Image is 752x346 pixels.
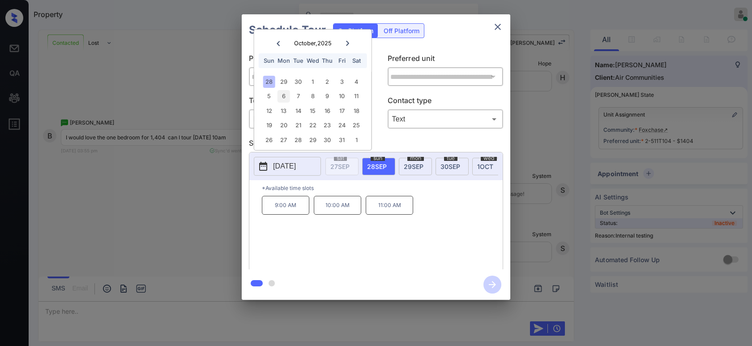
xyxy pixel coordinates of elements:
div: Choose Saturday, October 18th, 2025 [350,105,362,117]
div: date-select [399,158,432,175]
div: date-select [436,158,469,175]
button: close [489,18,507,36]
div: Choose Tuesday, October 21st, 2025 [292,119,304,131]
div: Choose Saturday, November 1st, 2025 [350,134,362,146]
div: Choose Saturday, October 25th, 2025 [350,119,362,131]
div: Choose Wednesday, October 8th, 2025 [307,90,319,102]
div: Choose Wednesday, October 15th, 2025 [307,105,319,117]
div: Choose Friday, October 24th, 2025 [336,119,348,131]
div: Choose Saturday, October 11th, 2025 [350,90,362,102]
div: Choose Wednesday, October 22nd, 2025 [307,119,319,131]
div: Choose Friday, October 10th, 2025 [336,90,348,102]
div: Choose Tuesday, October 7th, 2025 [292,90,304,102]
span: 30 SEP [440,163,460,170]
span: tue [444,156,457,161]
div: Choose Sunday, October 26th, 2025 [263,134,275,146]
div: Sat [350,55,362,67]
div: Sun [263,55,275,67]
div: Choose Thursday, October 9th, 2025 [321,90,333,102]
span: wed [481,156,497,161]
div: Choose Friday, October 17th, 2025 [336,105,348,117]
span: mon [407,156,424,161]
span: 29 SEP [404,163,423,170]
div: Choose Wednesday, October 29th, 2025 [307,134,319,146]
p: *Available time slots [262,180,503,196]
div: date-select [472,158,505,175]
p: Select slot [249,138,503,152]
p: 10:00 AM [314,196,361,215]
div: Text [390,112,501,126]
p: [DATE] [273,161,296,172]
div: In Person [251,112,363,126]
span: 1 OCT [477,163,493,170]
span: sun [371,156,385,161]
div: On Platform [333,24,378,38]
div: Choose Thursday, October 16th, 2025 [321,105,333,117]
p: Contact type [388,95,504,109]
div: Choose Monday, October 20th, 2025 [278,119,290,131]
div: Choose Friday, October 31st, 2025 [336,134,348,146]
div: Choose Sunday, October 19th, 2025 [263,119,275,131]
div: Choose Thursday, October 2nd, 2025 [321,76,333,88]
div: Choose Sunday, October 12th, 2025 [263,105,275,117]
p: Preferred community [249,53,365,67]
p: Preferred unit [388,53,504,67]
div: Fri [336,55,348,67]
div: Choose Tuesday, October 14th, 2025 [292,105,304,117]
div: Choose Saturday, October 4th, 2025 [350,76,362,88]
div: Choose Wednesday, October 1st, 2025 [307,76,319,88]
h2: Schedule Tour [242,14,333,46]
div: Wed [307,55,319,67]
button: btn-next [478,273,507,296]
div: Choose Friday, October 3rd, 2025 [336,76,348,88]
div: Choose Monday, October 13th, 2025 [278,105,290,117]
div: Choose Thursday, October 23rd, 2025 [321,119,333,131]
div: Choose Tuesday, September 30th, 2025 [292,76,304,88]
p: 11:00 AM [366,196,413,215]
div: Thu [321,55,333,67]
p: Tour type [249,95,365,109]
div: Off Platform [379,24,424,38]
div: date-select [362,158,395,175]
div: Choose Sunday, September 28th, 2025 [263,76,275,88]
div: Choose Monday, October 27th, 2025 [278,134,290,146]
div: October , 2025 [294,40,332,47]
button: [DATE] [254,157,321,176]
div: Choose Sunday, October 5th, 2025 [263,90,275,102]
div: month 2025-10 [257,74,368,147]
div: Choose Monday, September 29th, 2025 [278,76,290,88]
div: Choose Tuesday, October 28th, 2025 [292,134,304,146]
div: Choose Thursday, October 30th, 2025 [321,134,333,146]
div: Mon [278,55,290,67]
span: 28 SEP [367,163,387,170]
p: 9:00 AM [262,196,309,215]
div: Choose Monday, October 6th, 2025 [278,90,290,102]
div: Tue [292,55,304,67]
